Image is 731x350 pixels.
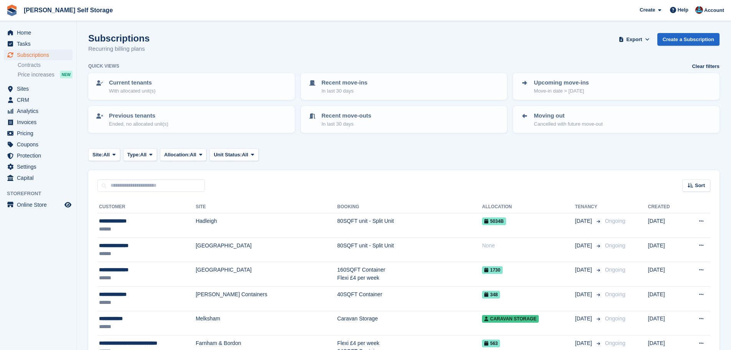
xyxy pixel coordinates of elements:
span: 1730 [482,266,503,274]
p: Previous tenants [109,111,168,120]
a: menu [4,161,73,172]
span: Ongoing [605,267,625,273]
span: Ongoing [605,218,625,224]
span: Type: [127,151,140,159]
p: Recent move-outs [322,111,371,120]
span: Coupons [17,139,63,150]
a: Previous tenants Ended, no allocated unit(s) [89,107,294,132]
span: Create [640,6,655,14]
td: [GEOGRAPHIC_DATA] [196,262,337,287]
span: Ongoing [605,291,625,297]
a: Clear filters [692,63,719,70]
td: [DATE] [648,262,684,287]
a: menu [4,128,73,139]
img: Dev Yildirim [695,6,703,14]
span: Subscriptions [17,50,63,60]
h6: Quick views [88,63,119,70]
span: Ongoing [605,242,625,249]
td: 40SQFT Container [337,286,482,311]
span: [DATE] [575,217,594,225]
a: Upcoming move-ins Move-in date > [DATE] [514,74,719,99]
span: Invoices [17,117,63,128]
span: Capital [17,173,63,183]
a: Current tenants With allocated unit(s) [89,74,294,99]
a: [PERSON_NAME] Self Storage [21,4,116,17]
td: 160SQFT Container Flexi £4 per week [337,262,482,287]
span: Online Store [17,199,63,210]
a: menu [4,50,73,60]
a: menu [4,38,73,49]
td: [DATE] [648,213,684,238]
th: Site [196,201,337,213]
th: Tenancy [575,201,602,213]
span: Ongoing [605,340,625,346]
td: Hadleigh [196,213,337,238]
span: Sites [17,83,63,94]
a: menu [4,139,73,150]
td: Melksham [196,311,337,335]
a: menu [4,27,73,38]
td: 80SQFT unit - Split Unit [337,237,482,262]
td: [PERSON_NAME] Containers [196,286,337,311]
p: Recurring billing plans [88,45,150,53]
p: Cancelled with future move-out [534,120,602,128]
span: Sort [695,182,705,189]
button: Export [617,33,651,46]
span: All [140,151,147,159]
th: Allocation [482,201,575,213]
span: Help [678,6,688,14]
span: [DATE] [575,290,594,299]
td: [DATE] [648,237,684,262]
span: Home [17,27,63,38]
p: In last 30 days [322,120,371,128]
a: menu [4,117,73,128]
span: All [242,151,248,159]
td: Caravan Storage [337,311,482,335]
p: In last 30 days [322,87,368,95]
span: Price increases [18,71,54,78]
button: Allocation: All [160,148,207,161]
a: Price increases NEW [18,70,73,79]
span: Export [626,36,642,43]
div: None [482,242,575,250]
p: Moving out [534,111,602,120]
div: NEW [60,71,73,78]
a: menu [4,173,73,183]
img: stora-icon-8386f47178a22dfd0bd8f6a31ec36ba5ce8667c1dd55bd0f319d3a0aa187defe.svg [6,5,18,16]
a: Contracts [18,61,73,69]
a: menu [4,150,73,161]
td: [DATE] [648,286,684,311]
span: Allocation: [164,151,190,159]
a: Recent move-ins In last 30 days [302,74,507,99]
th: Created [648,201,684,213]
td: 80SQFT unit - Split Unit [337,213,482,238]
span: 5034B [482,217,506,225]
span: All [103,151,110,159]
span: [DATE] [575,339,594,347]
span: All [190,151,196,159]
p: Ended, no allocated unit(s) [109,120,168,128]
span: Protection [17,150,63,161]
span: [DATE] [575,266,594,274]
span: [DATE] [575,242,594,250]
span: Pricing [17,128,63,139]
a: Preview store [63,200,73,209]
p: Upcoming move-ins [534,78,589,87]
span: 563 [482,340,500,347]
span: Unit Status: [214,151,242,159]
td: [GEOGRAPHIC_DATA] [196,237,337,262]
p: Move-in date > [DATE] [534,87,589,95]
span: Storefront [7,190,76,197]
span: Settings [17,161,63,172]
button: Site: All [88,148,120,161]
p: With allocated unit(s) [109,87,155,95]
span: Account [704,7,724,14]
td: [DATE] [648,311,684,335]
span: [DATE] [575,315,594,323]
span: 348 [482,291,500,299]
a: menu [4,199,73,210]
p: Current tenants [109,78,155,87]
span: Tasks [17,38,63,49]
span: Site: [92,151,103,159]
span: Analytics [17,106,63,116]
